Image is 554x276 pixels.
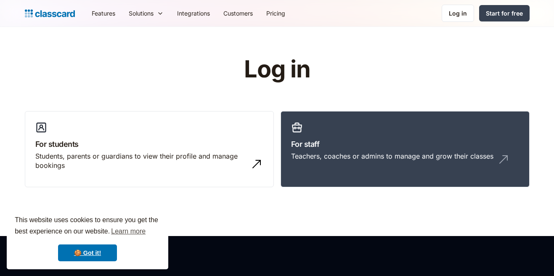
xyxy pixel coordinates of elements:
[25,111,274,188] a: For studentsStudents, parents or guardians to view their profile and manage bookings
[122,4,170,23] div: Solutions
[442,5,474,22] a: Log in
[25,8,75,19] a: home
[35,138,263,150] h3: For students
[291,151,493,161] div: Teachers, coaches or admins to manage and grow their classes
[110,225,147,238] a: learn more about cookies
[85,4,122,23] a: Features
[35,151,247,170] div: Students, parents or guardians to view their profile and manage bookings
[486,9,523,18] div: Start for free
[479,5,530,21] a: Start for free
[7,207,168,269] div: cookieconsent
[58,244,117,261] a: dismiss cookie message
[281,111,530,188] a: For staffTeachers, coaches or admins to manage and grow their classes
[143,56,411,82] h1: Log in
[449,9,467,18] div: Log in
[129,9,154,18] div: Solutions
[170,4,217,23] a: Integrations
[260,4,292,23] a: Pricing
[291,138,519,150] h3: For staff
[15,215,160,238] span: This website uses cookies to ensure you get the best experience on our website.
[217,4,260,23] a: Customers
